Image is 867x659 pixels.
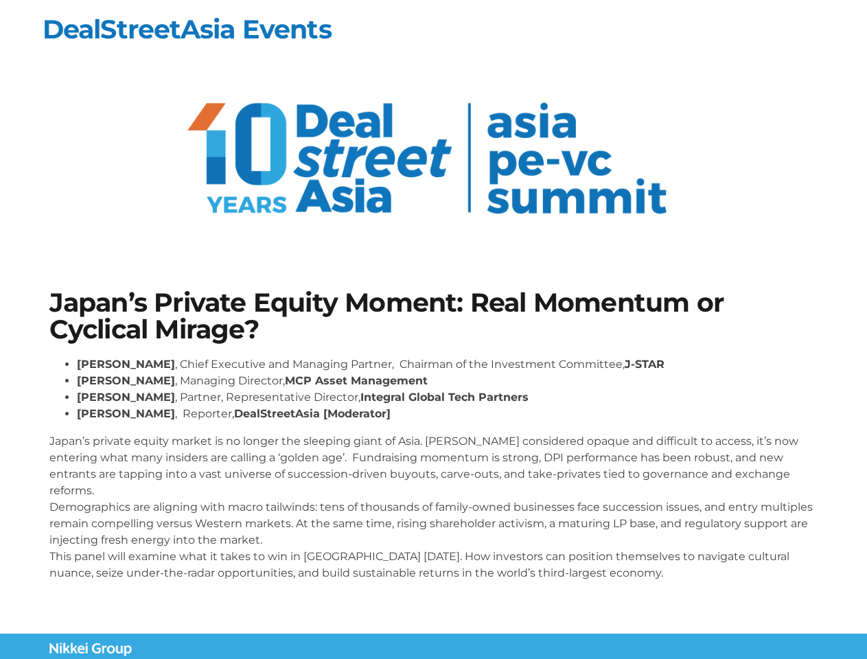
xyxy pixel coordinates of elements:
[77,391,175,404] strong: [PERSON_NAME]
[625,358,664,371] strong: J-STAR
[77,389,818,406] li: , Partner, Representative Director,
[77,407,175,420] strong: [PERSON_NAME]
[77,356,818,373] li: , Chief Executive and Managing Partner, Chairman of the Investment Committee,
[49,643,132,656] img: Nikkei Group
[49,433,818,581] p: Japan’s private equity market is no longer the sleeping giant of Asia. [PERSON_NAME] considered o...
[77,406,818,422] li: , Reporter,
[77,358,175,371] strong: [PERSON_NAME]
[77,373,818,389] li: , Managing Director,
[43,13,332,45] a: DealStreetAsia Events
[77,374,175,387] strong: [PERSON_NAME]
[285,374,428,387] strong: MCP Asset Management
[360,391,529,404] strong: Integral Global Tech Partners
[49,290,818,343] h1: Japan’s Private Equity Moment: Real Momentum or Cyclical Mirage?
[234,407,391,420] strong: DealStreetAsia [Moderator]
